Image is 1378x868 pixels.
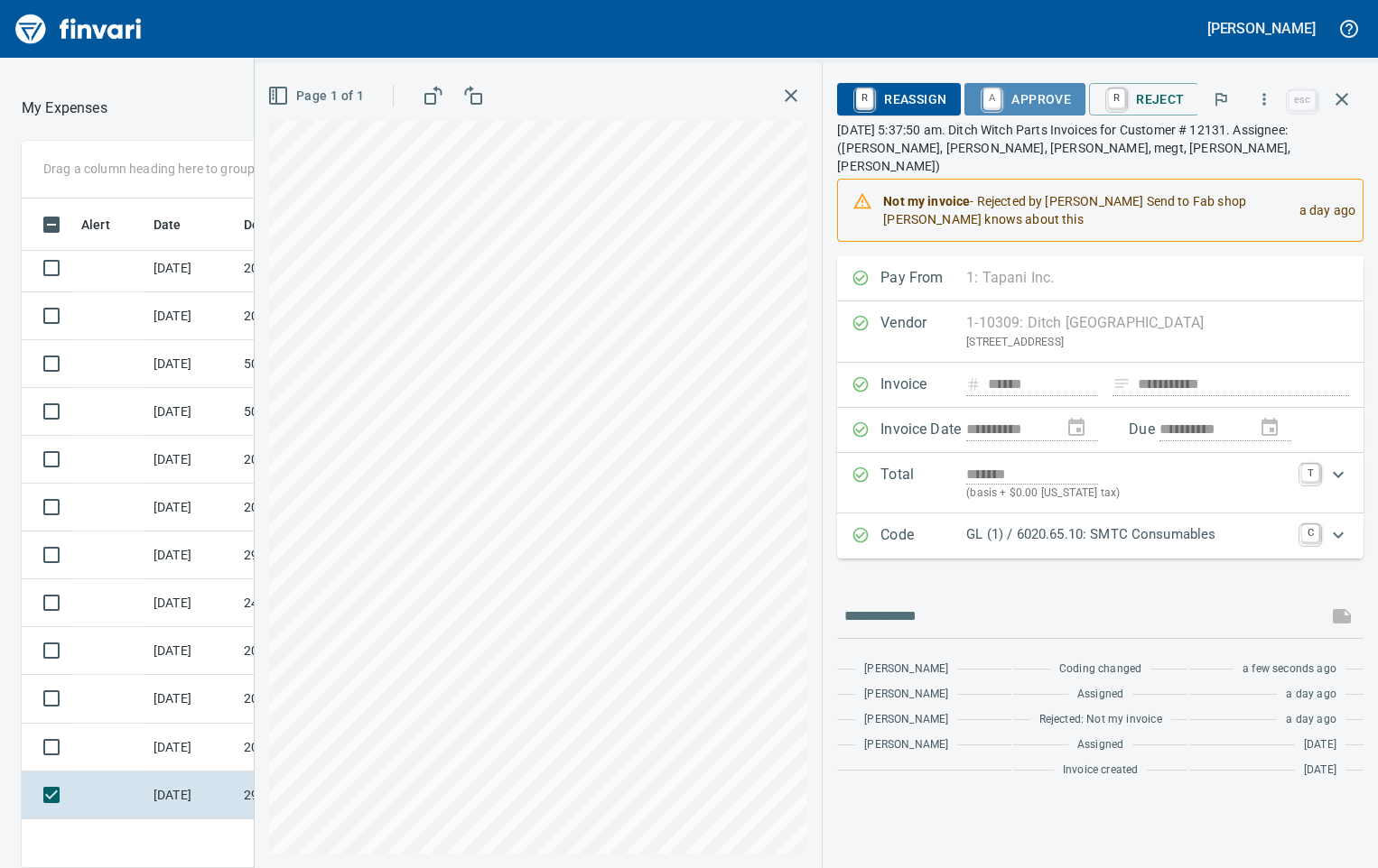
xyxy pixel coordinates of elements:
strong: Not my invoice [883,194,970,208]
td: 20.13192.65 [237,627,399,675]
span: [PERSON_NAME] [864,736,948,754]
td: [DATE] [146,724,237,771]
p: Drag a column heading here to group the table [43,160,308,178]
span: Close invoice [1284,78,1364,121]
span: a day ago [1286,711,1336,729]
td: 244016 [237,579,399,627]
p: GL (1) / 6020.65.10: SMTC Consumables [966,524,1290,545]
span: [PERSON_NAME] [864,686,948,704]
td: [DATE] [146,675,237,723]
td: 20.13186.65 [237,436,399,484]
div: a day ago [1285,185,1355,235]
span: Reassign [852,84,946,115]
button: [PERSON_NAME] [1203,14,1320,42]
td: 29.10989.65 [237,771,399,819]
td: 20.13177.65 [237,292,399,340]
span: Alert [81,214,110,235]
button: RReassign [837,83,961,115]
p: [DATE] 5:37:50 am. Ditch Witch Parts Invoices for Customer # 12131. Assignee: ([PERSON_NAME], [PE... [837,121,1364,175]
td: [DATE] [146,245,237,292]
h5: [PERSON_NAME] [1207,19,1316,38]
a: C [1301,524,1319,542]
span: Date [154,214,205,235]
td: [DATE] [146,531,237,579]
span: Description [244,214,312,235]
button: Page 1 of 1 [264,79,371,113]
button: RReject [1089,83,1198,115]
td: [DATE] [146,627,237,675]
td: 50.10952.65 [237,340,399,388]
span: Date [154,214,182,235]
td: [DATE] [146,388,237,436]
span: This records your message into the invoice and notifies anyone mentioned [1320,595,1364,638]
span: Description [244,214,335,235]
span: a few seconds ago [1243,660,1336,679]
p: Code [880,524,966,548]
td: 20.13180.65 [237,245,399,292]
span: [DATE] [1304,762,1336,780]
span: a day ago [1286,686,1336,704]
td: [DATE] [146,292,237,340]
a: A [983,88,1001,108]
button: More [1244,79,1284,119]
a: T [1301,464,1319,482]
td: 29.11011.65 [237,531,399,579]
nav: breadcrumb [22,97,107,119]
p: Total [880,464,966,503]
span: Coding changed [1059,660,1141,679]
span: Rejected: Not my invoice [1039,711,1162,729]
span: [PERSON_NAME] [864,711,948,729]
td: 20.9161.15 [237,724,399,771]
div: Expand [837,453,1364,513]
div: Expand [837,513,1364,559]
p: (basis + $0.00 [US_STATE] tax) [966,485,1290,503]
img: Finvari [11,7,146,51]
span: Approve [979,84,1071,115]
a: esc [1289,90,1316,110]
span: [DATE] [1304,736,1336,754]
span: Assigned [1077,736,1123,754]
button: AApprove [964,83,1085,115]
div: - Rejected by [PERSON_NAME] Send to Fab shop [PERSON_NAME] knows about this [883,185,1284,235]
td: 20.13199.65 [237,484,399,531]
td: [DATE] [146,771,237,819]
span: [PERSON_NAME] [864,660,948,679]
a: R [856,88,873,108]
td: [DATE] [146,436,237,484]
td: 50.10953.65 [237,388,399,436]
a: R [1108,88,1125,108]
span: Invoice created [1063,762,1139,780]
span: Page 1 of 1 [271,85,364,107]
td: [DATE] [146,484,237,531]
td: 20.13170.65 [237,675,399,723]
span: Alert [81,214,134,235]
span: Assigned [1077,686,1123,704]
td: [DATE] [146,579,237,627]
span: Reject [1103,84,1184,115]
td: [DATE] [146,340,237,388]
p: My Expenses [22,97,107,119]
